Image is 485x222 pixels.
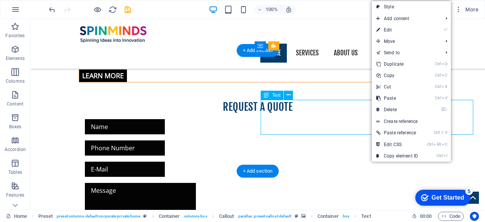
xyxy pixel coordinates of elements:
button: reload [108,5,117,14]
i: Ctrl [435,84,441,89]
a: Send to [372,47,440,58]
i: ⇧ [441,130,444,135]
i: V [442,96,447,101]
span: . columns-box [183,212,207,221]
i: Alt [433,142,441,147]
span: : [425,213,426,219]
a: Ctrl⇧VPaste reference [372,127,422,139]
i: Reload page [108,5,117,14]
button: undo [47,5,56,14]
button: 100% [254,5,281,14]
button: Code [438,212,464,221]
span: Click to select. Double-click to edit [318,212,339,221]
div: Get Started 5 items remaining, 0% complete [4,4,59,20]
i: Ctrl [435,73,441,78]
i: C [442,142,447,147]
a: Style [372,1,451,13]
button: Click here to leave preview mode and continue editing [93,5,102,14]
span: 00 00 [420,212,432,221]
i: Ctrl [435,96,441,101]
p: Boxes [9,124,22,130]
span: . parallax .preset-callout-default [237,212,291,221]
span: More [455,6,479,13]
p: Content [7,101,23,107]
span: Click to select. Double-click to edit [219,212,234,221]
nav: breadcrumb [38,212,371,221]
div: Get Started [20,8,53,15]
i: Save (Ctrl+S) [124,5,132,14]
a: ⏎Edit [372,24,422,36]
i: X [442,84,447,89]
p: Features [6,192,24,198]
i: This element is a customizable preset [143,214,147,218]
i: D [442,61,447,66]
span: Click to select. Double-click to edit [361,212,371,221]
p: Elements [6,55,25,61]
i: Undo: Change text (Ctrl+Z) [48,5,56,14]
i: This element contains a background [301,214,306,218]
button: Usercentrics [470,212,479,221]
button: More [452,3,482,16]
div: + Add section [237,165,279,178]
p: Tables [8,169,22,175]
i: Ctrl [436,153,443,158]
p: Accordion [5,146,26,153]
span: . box [342,212,349,221]
a: CtrlAltCEdit CSS [372,139,422,150]
i: Ctrl [435,61,441,66]
a: Click to cancel selection. Double-click to open Pages [6,212,27,221]
i: Ctrl [427,142,433,147]
a: CtrlVPaste [372,93,422,104]
a: ⌦Delete [372,104,422,115]
div: ​​​​ [55,72,400,94]
a: CtrlCCopy [372,70,422,81]
span: Add content [372,13,440,24]
i: ⏎ [444,27,447,32]
div: 5 [54,2,62,9]
span: Code [441,212,460,221]
h6: Session time [412,212,432,221]
i: I [443,153,447,158]
p: Favorites [5,33,25,39]
i: Ctrl [434,130,440,135]
a: CtrlDDuplicate [372,58,422,70]
span: Click to select. Double-click to edit [159,212,180,221]
span: Click to select. Double-click to edit [38,212,53,221]
a: CtrlICopy element ID [372,150,422,162]
i: This element is a customizable preset [295,214,298,218]
h6: 100% [266,5,278,14]
a: Create reference [372,116,451,127]
button: save [123,5,132,14]
p: Columns [6,78,25,84]
i: V [445,130,447,135]
i: On resize automatically adjust zoom level to fit chosen device. [285,6,292,13]
i: C [442,73,447,78]
div: + Add section [237,44,279,57]
a: CtrlXCut [372,81,422,93]
i: ⌦ [441,107,447,112]
span: Move [372,36,440,47]
span: Text [272,93,280,98]
span: . preset-columns-default-corporate-private-home [56,212,140,221]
